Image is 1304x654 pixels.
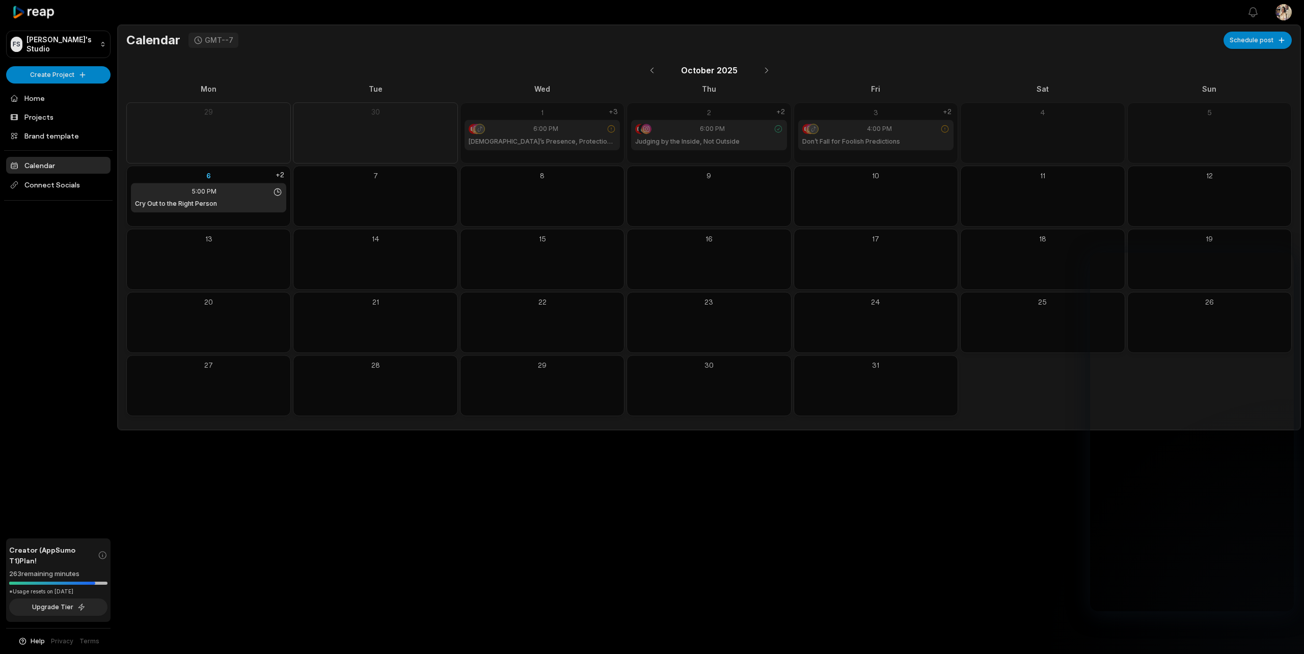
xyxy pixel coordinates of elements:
button: Schedule post [1224,32,1292,49]
div: 1 [465,107,620,118]
div: 6 [131,170,286,181]
span: Connect Socials [6,176,111,194]
div: Thu [627,84,791,94]
button: Help [18,637,45,646]
button: Upgrade Tier [9,598,107,616]
a: Privacy [51,637,73,646]
div: 263 remaining minutes [9,569,107,579]
a: Calendar [6,157,111,174]
div: Fri [794,84,958,94]
iframe: Intercom live chat [1090,253,1294,611]
div: 29 [131,107,286,117]
a: Terms [79,637,99,646]
h1: Calendar [126,33,180,48]
a: Projects [6,108,111,125]
div: Tue [293,84,457,94]
div: Wed [460,84,624,94]
div: 5 [1132,107,1287,118]
h1: [DEMOGRAPHIC_DATA]’s Presence, Protection, and Plan [469,137,616,146]
h1: Judging by the Inside, Not Outside [635,137,740,146]
span: 4:00 PM [867,124,892,133]
span: October 2025 [681,64,738,76]
div: Sun [1127,84,1292,94]
div: 30 [297,107,453,117]
div: GMT--7 [205,36,233,45]
h1: Cry Out to the Right Person [135,199,217,208]
span: 5:00 PM [192,187,216,196]
div: 3 [798,107,954,118]
span: 6:00 PM [533,124,558,133]
div: FS [11,37,22,52]
span: 6:00 PM [700,124,725,133]
button: Create Project [6,66,111,84]
div: 2 [631,107,786,118]
div: Sat [960,84,1125,94]
span: Creator (AppSumo T1) Plan! [9,544,98,566]
p: [PERSON_NAME]'s Studio [26,35,96,53]
div: Mon [126,84,291,94]
iframe: Intercom live chat [1269,619,1294,644]
div: *Usage resets on [DATE] [9,588,107,595]
span: Help [31,637,45,646]
div: 4 [965,107,1120,118]
a: Home [6,90,111,106]
h1: Don’t Fall for Foolish Predictions [802,137,900,146]
a: Brand template [6,127,111,144]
